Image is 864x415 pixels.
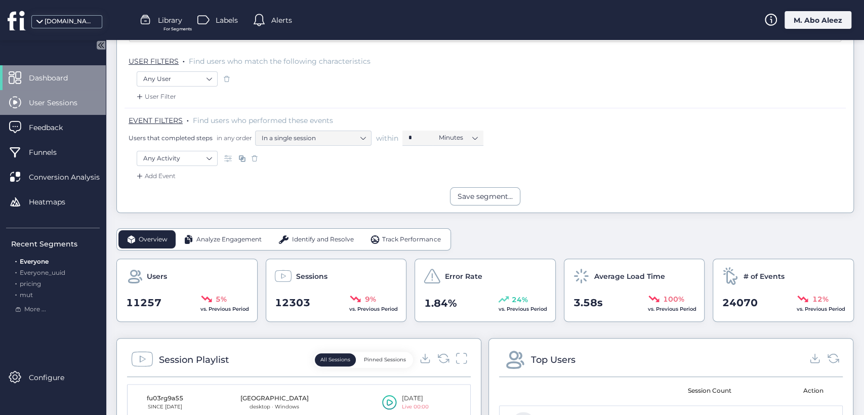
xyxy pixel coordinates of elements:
mat-header-cell: Action [752,377,836,405]
span: EVENT FILTERS [129,116,183,125]
button: All Sessions [315,353,356,366]
span: Labels [216,15,238,26]
span: Everyone [20,258,49,265]
nz-select-item: Minutes [439,130,477,145]
span: 24% [512,294,528,305]
span: Sessions [296,271,327,282]
span: 1.84% [424,296,457,311]
span: within [376,133,398,143]
div: M. Abo Aleez [785,11,851,29]
div: Add Event [135,171,176,181]
span: vs. Previous Period [499,306,547,312]
span: For Segments [163,26,192,32]
button: Pinned Sessions [358,353,412,366]
span: vs. Previous Period [200,306,249,312]
span: 100% [663,294,684,305]
nz-select-item: Any Activity [143,151,211,166]
span: 12% [812,294,828,305]
span: pricing [20,280,41,287]
span: Alerts [271,15,292,26]
span: Configure [29,372,79,383]
span: vs. Previous Period [647,306,696,312]
nz-select-item: Any User [143,71,211,87]
span: Find users who match the following characteristics [189,57,371,66]
div: Session Playlist [159,353,229,367]
span: in any order [215,134,252,142]
span: User Sessions [29,97,93,108]
span: Analyze Engagement [196,235,262,244]
div: Recent Segments [11,238,100,250]
div: [DATE] [402,394,429,403]
span: vs. Previous Period [797,306,845,312]
div: Save segment... [458,191,513,202]
span: Library [158,15,182,26]
nz-select-item: In a single session [262,131,365,146]
span: Dashboard [29,72,83,84]
span: . [183,55,185,65]
div: [DOMAIN_NAME] [45,17,95,26]
span: # of Events [743,271,784,282]
span: Conversion Analysis [29,172,115,183]
div: Top Users [531,353,575,367]
mat-header-cell: Session Count [668,377,752,405]
span: Users that completed steps [129,134,213,142]
span: . [187,114,189,124]
span: Feedback [29,122,78,133]
span: Identify and Resolve [292,235,354,244]
span: Users [147,271,167,282]
span: 5% [216,294,227,305]
span: . [15,256,17,265]
span: 3.58s [573,295,602,311]
span: 9% [365,294,376,305]
span: More ... [24,305,46,314]
span: . [15,267,17,276]
div: [GEOGRAPHIC_DATA] [240,394,309,403]
span: . [15,278,17,287]
span: USER FILTERS [129,57,179,66]
span: Overview [139,235,168,244]
span: 11257 [126,295,161,311]
span: Average Load Time [594,271,665,282]
span: mut [20,291,33,299]
span: Track Performance [382,235,440,244]
span: Error Rate [445,271,482,282]
span: Heatmaps [29,196,80,207]
div: SINCE [DATE] [140,403,190,411]
span: Everyone_uuid [20,269,65,276]
span: 24070 [722,295,758,311]
span: 12303 [275,295,310,311]
span: vs. Previous Period [349,306,398,312]
span: Funnels [29,147,72,158]
span: . [15,289,17,299]
div: User Filter [135,92,176,102]
div: desktop · Windows [240,403,309,411]
div: Live 00:00 [402,403,429,411]
div: fu03rg9a55 [140,394,190,403]
span: Find users who performed these events [193,116,333,125]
